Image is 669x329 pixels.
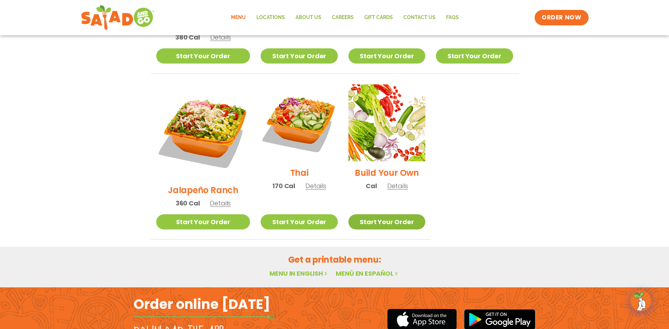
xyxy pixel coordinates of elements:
[336,269,399,278] a: Menú en español
[134,315,275,319] img: fork
[175,32,200,42] span: 380 Cal
[631,291,651,311] img: wpChatIcon
[251,10,290,26] a: Locations
[366,181,377,191] span: Cal
[436,48,513,64] a: Start Your Order
[348,84,425,161] img: Product photo for Build Your Own
[210,199,231,208] span: Details
[81,4,155,32] img: new-SAG-logo-768×292
[261,48,337,64] a: Start Your Order
[156,214,250,229] a: Start Your Order
[290,167,309,179] h2: Thai
[387,181,408,190] span: Details
[226,10,464,26] nav: Menu
[327,10,359,26] a: Careers
[156,48,250,64] a: Start Your Order
[168,184,238,196] h2: Jalapeño Ranch
[156,84,250,179] img: Product photo for Jalapeño Ranch Salad
[176,198,200,208] span: 360 Cal
[398,10,441,26] a: Contact Us
[261,214,337,229] a: Start Your Order
[290,10,327,26] a: About Us
[269,269,329,278] a: Menu in English
[134,295,270,313] h2: Order online [DATE]
[210,33,231,42] span: Details
[261,84,337,161] img: Product photo for Thai Salad
[151,253,518,266] h2: Get a printable menu:
[305,181,326,190] span: Details
[348,48,425,64] a: Start Your Order
[441,10,464,26] a: FAQs
[355,167,419,179] h2: Build Your Own
[272,181,295,191] span: 170 Cal
[226,10,251,26] a: Menu
[359,10,398,26] a: GIFT CARDS
[535,10,588,25] a: ORDER NOW
[348,214,425,229] a: Start Your Order
[542,13,581,22] span: ORDER NOW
